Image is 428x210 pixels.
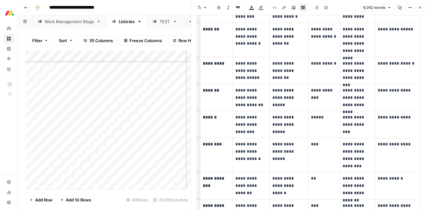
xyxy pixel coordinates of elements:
span: 6,062 words [363,5,385,10]
a: Opportunities [4,54,14,64]
span: 35 Columns [89,37,113,44]
div: 25/35 Columns [151,195,191,205]
span: Freeze Columns [129,37,162,44]
div: 40 Rows [124,195,151,205]
span: Row Height [178,37,201,44]
a: Listicles [106,15,147,28]
button: Add Row [26,195,56,205]
a: Your Data [4,64,14,74]
span: Filter [32,37,42,44]
span: Add 10 Rows [66,197,91,203]
button: Row Height [169,35,205,46]
button: 6,062 words [360,3,394,12]
button: Add 10 Rows [56,195,95,205]
a: Home [4,23,14,34]
button: Help + Support [4,197,14,207]
button: Sort [55,35,77,46]
button: 35 Columns [79,35,117,46]
button: Workspace: Monday.com [4,5,14,21]
a: Insights [4,44,14,54]
span: Add Row [35,197,53,203]
img: Monday.com Logo [4,7,15,19]
div: TEST [159,18,170,25]
a: Usage [4,187,14,197]
a: Settings [4,177,14,187]
a: Browse [4,34,14,44]
div: Listicles [119,18,135,25]
span: Sort [59,37,67,44]
a: Work Management Blogs [32,15,106,28]
button: Freeze Columns [120,35,166,46]
div: Work Management Blogs [45,18,94,25]
a: TEST [147,15,183,28]
button: Filter [28,35,52,46]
